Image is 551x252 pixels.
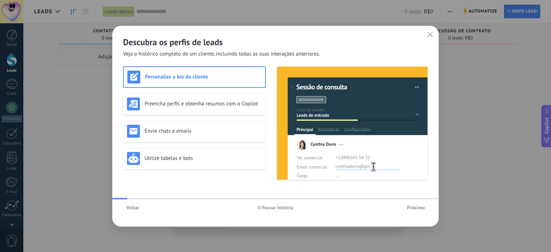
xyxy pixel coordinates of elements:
span: Veja o histórico completo de um cliente, incluindo todas as suas interações anteriores. [123,51,320,58]
h3: Envie chats e emails [145,128,262,134]
h3: Utilize tabelas e bots [145,155,262,162]
h3: Personalize a bio do cliente [145,73,262,80]
span: Pausar história [262,205,294,210]
h2: Descubra os perfis de leads [123,37,428,48]
button: Pausar história [254,202,297,213]
h3: Preencha perfis e obtenha resumos com o Copilot [145,100,262,107]
button: Voltar [123,202,142,213]
span: Próximo [407,205,425,210]
span: Voltar [126,205,139,210]
button: Próximo [404,202,428,213]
